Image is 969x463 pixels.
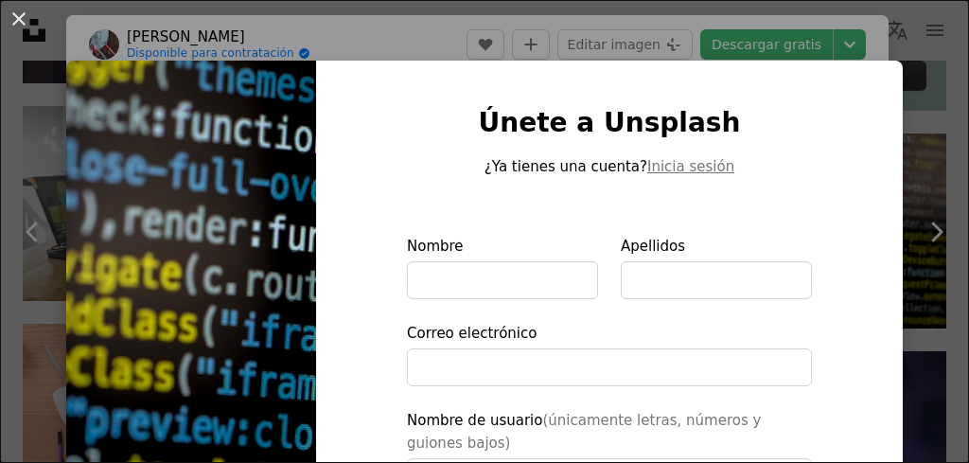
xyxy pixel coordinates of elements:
[647,155,734,178] button: Inicia sesión
[407,106,812,140] h1: Únete a Unsplash
[621,261,812,299] input: Apellidos
[407,155,812,178] p: ¿Ya tienes una cuenta?
[407,412,761,452] span: (únicamente letras, números y guiones bajos)
[621,235,812,299] label: Apellidos
[407,322,812,386] label: Correo electrónico
[407,261,598,299] input: Nombre
[407,348,812,386] input: Correo electrónico
[407,235,598,299] label: Nombre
